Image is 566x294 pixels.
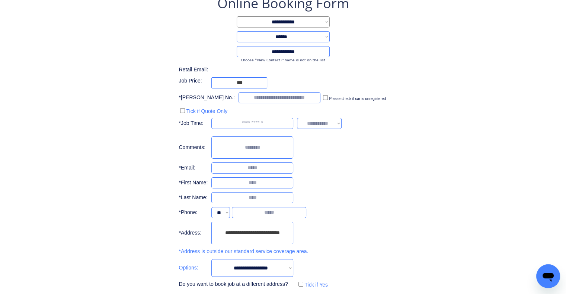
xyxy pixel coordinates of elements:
div: Comments: [179,144,208,151]
div: Do you want to book job at a different address? [179,281,293,288]
div: *Email: [179,164,208,172]
div: *Last Name: [179,194,208,201]
div: *First Name: [179,179,208,187]
div: Retail Email: [179,66,216,74]
div: *Address is outside our standard service coverage area. [179,248,308,255]
label: Tick if Quote Only [186,108,227,114]
label: Please check if car is unregistered [329,97,386,101]
div: *Job Time: [179,120,208,127]
div: Choose *New Contact if name is not on the list [237,57,330,62]
div: Options: [179,264,208,272]
div: *Address: [179,229,208,237]
label: Tick if Yes [304,282,328,288]
div: Job Price: [179,77,208,85]
iframe: Button to launch messaging window [536,264,560,288]
div: *[PERSON_NAME] No.: [179,94,234,101]
div: *Phone: [179,209,208,216]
